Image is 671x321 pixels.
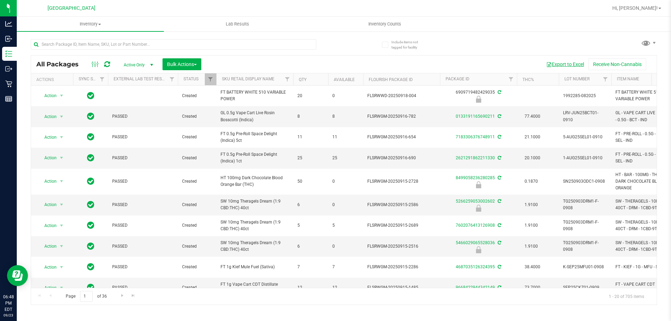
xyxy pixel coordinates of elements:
[359,21,411,27] span: Inventory Counts
[367,243,436,250] span: FLSRWGM-20250915-2516
[615,151,668,165] span: FT - PRE-ROLL - 0.5G - 1CT - SEL - IND
[439,89,518,103] div: 6909719482429035
[311,17,458,31] a: Inventory Counts
[117,291,127,300] a: Go to the next page
[182,134,212,140] span: Created
[167,61,197,67] span: Bulk Actions
[297,264,324,270] span: 7
[521,176,541,187] span: 0.1870
[522,77,534,82] a: THC%
[297,134,324,140] span: 11
[3,313,14,318] p: 09/23
[297,155,324,161] span: 25
[7,265,28,286] iframe: Resource center
[497,264,501,269] span: Sync from Compliance System
[615,131,668,144] span: FT - PRE-ROLL - 0.5G - 5CT - SEL - IND
[87,132,94,142] span: In Sync
[57,283,66,293] span: select
[182,113,212,120] span: Created
[163,58,201,70] button: Bulk Actions
[439,96,518,103] div: Newly Received
[112,202,174,208] span: PASSED
[456,134,495,139] a: 7183306376748911
[615,240,668,253] span: SW - THERAGELS - 10MG - 40CT - DRM - 1CBD-9THC
[521,283,544,293] span: 73.7000
[367,202,436,208] span: FLSRWGM-20250915-2586
[221,281,289,294] span: FT 1g Vape Cart CDT Distillate Cakez (Hybrid)
[221,219,289,232] span: SW 10mg Theragels Dream (1:9 CBD:THC) 40ct
[87,153,94,163] span: In Sync
[221,151,289,165] span: FT 0.5g Pre-Roll Space Delight (Indica) 1ct
[3,294,14,313] p: 06:48 PM EDT
[563,93,607,99] span: 1992285-082025
[332,93,359,99] span: 0
[332,264,359,270] span: 7
[112,264,174,270] span: PASSED
[87,283,94,292] span: In Sync
[282,73,293,85] a: Filter
[182,155,212,161] span: Created
[456,223,495,228] a: 7602076413126908
[563,110,607,123] span: LRV-JUN25BCT01-0910
[521,241,541,251] span: 1.9100
[182,202,212,208] span: Created
[497,199,501,204] span: Sync from Compliance System
[5,20,12,27] inline-svg: Analytics
[367,264,436,270] span: FLSRWGM-20250915-2286
[5,95,12,102] inline-svg: Reports
[497,223,501,228] span: Sync from Compliance System
[87,91,94,101] span: In Sync
[80,291,93,302] input: 1
[182,178,212,185] span: Created
[563,284,607,291] span: SEP25CKZ01-0909
[87,176,94,186] span: In Sync
[456,175,495,180] a: 8499058236280285
[57,200,66,210] span: select
[216,21,259,27] span: Lab Results
[182,222,212,229] span: Created
[612,5,658,11] span: Hi, [PERSON_NAME]!
[112,113,174,120] span: PASSED
[38,91,57,101] span: Action
[367,155,436,161] span: FLSRWGM-20250916-690
[615,264,668,270] span: FT - KIEF - 1G - MFU - SAT
[563,155,607,161] span: 1-AUG25SEL01-0910
[112,155,174,161] span: PASSED
[221,198,289,211] span: SW 10mg Theragels Dream (1:9 CBD:THC) 40ct
[222,76,274,81] a: Sku Retail Display Name
[334,77,355,82] a: Available
[87,241,94,251] span: In Sync
[542,58,589,70] button: Export to Excel
[5,35,12,42] inline-svg: Inbound
[112,284,174,291] span: PASSED
[87,262,94,272] span: In Sync
[439,181,518,188] div: Launch Hold
[297,243,324,250] span: 6
[456,114,495,119] a: 0133191165690211
[369,77,413,82] a: Flourish Package ID
[38,241,57,251] span: Action
[297,202,324,208] span: 6
[60,291,113,302] span: Page of 36
[505,73,517,85] a: Filter
[57,112,66,122] span: select
[497,175,501,180] span: Sync from Compliance System
[57,262,66,272] span: select
[205,73,216,85] a: Filter
[221,110,289,123] span: GL 0.5g Vape Cart Live Rosin Bosscotti (Indica)
[38,262,57,272] span: Action
[297,284,324,291] span: 12
[615,198,668,211] span: SW - THERAGELS - 10MG - 40CT - DRM - 1CBD-9THC
[332,134,359,140] span: 11
[164,17,311,31] a: Lab Results
[96,73,108,85] a: Filter
[456,240,495,245] a: 5466029065528036
[521,262,544,272] span: 38.4000
[17,21,164,27] span: Inventory
[497,114,501,119] span: Sync from Compliance System
[521,111,544,122] span: 77.4000
[456,155,495,160] a: 2621291862211330
[332,222,359,229] span: 5
[615,110,668,123] span: GL - VAPE CART LIVE ROSIN - 0.5G - BCT - IND
[456,264,495,269] a: 4687035126324395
